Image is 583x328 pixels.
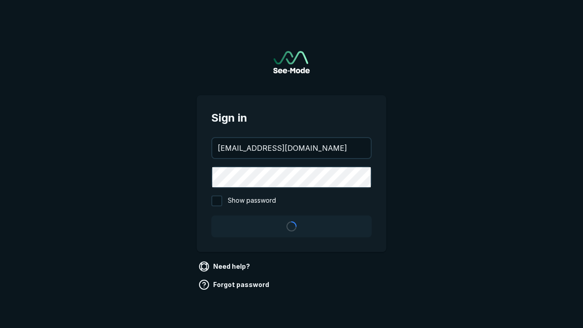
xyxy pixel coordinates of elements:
span: Show password [228,195,276,206]
img: See-Mode Logo [273,51,310,73]
input: your@email.com [212,138,371,158]
a: Need help? [197,259,254,274]
span: Sign in [211,110,372,126]
a: Go to sign in [273,51,310,73]
a: Forgot password [197,277,273,292]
